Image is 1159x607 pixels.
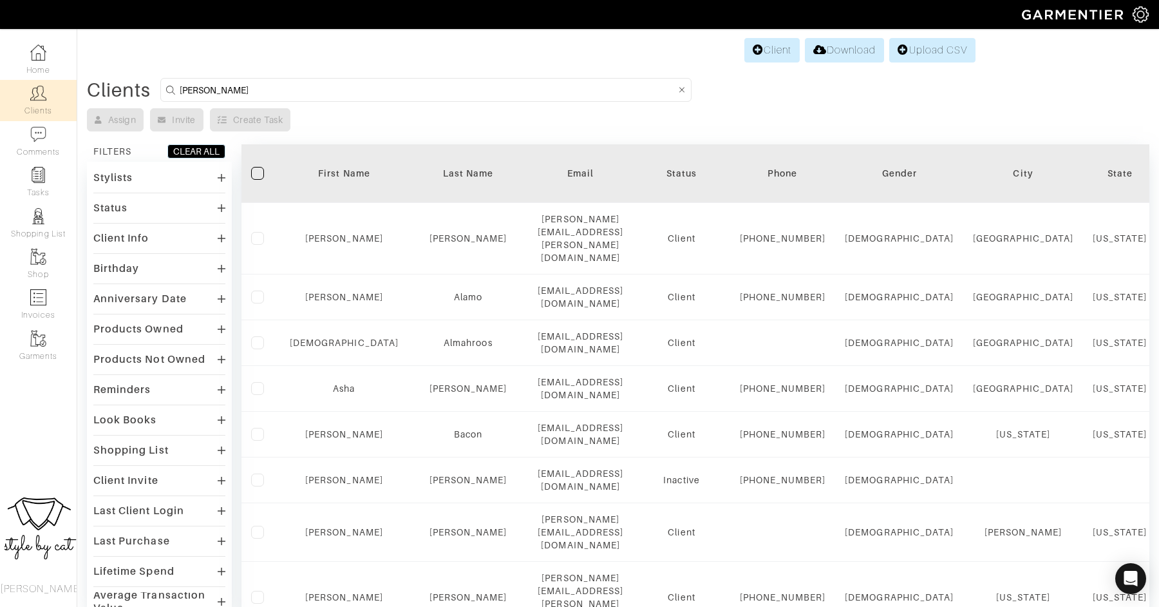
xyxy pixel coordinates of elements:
[305,429,383,439] a: [PERSON_NAME]
[93,383,151,396] div: Reminders
[454,429,482,439] a: Bacon
[93,444,169,457] div: Shopping List
[93,145,131,158] div: FILTERS
[429,383,507,394] a: [PERSON_NAME]
[93,414,157,427] div: Look Books
[30,44,46,61] img: dashboard-icon-dbcd8f5a0b271acd01030246c82b418ddd0df26cd7fceb0bd07c9910d44c42f6.png
[290,338,399,348] a: [DEMOGRAPHIC_DATA]
[93,262,139,275] div: Birthday
[93,293,187,305] div: Anniversary Date
[93,565,174,578] div: Lifetime Spend
[973,591,1073,604] div: [US_STATE]
[538,284,624,310] div: [EMAIL_ADDRESS][DOMAIN_NAME]
[973,232,1073,245] div: [GEOGRAPHIC_DATA]
[835,144,963,203] th: Toggle SortBy
[30,167,46,183] img: reminder-icon-8004d30b9f0a5d33ae49ab947aed9ed385cf756f9e5892f1edd6e32f2345188e.png
[538,376,624,401] div: [EMAIL_ADDRESS][DOMAIN_NAME]
[634,144,730,203] th: Toggle SortBy
[408,144,528,203] th: Toggle SortBy
[889,38,975,63] a: Upload CSV
[1093,336,1147,349] div: [US_STATE]
[1093,428,1147,441] div: [US_STATE]
[418,167,518,180] div: Last Name
[30,289,46,305] img: orders-icon-0abe47150d42831381b5fb84f609e132dff9fe21cb692f30cb5eec754e2cba89.png
[538,467,624,493] div: [EMAIL_ADDRESS][DOMAIN_NAME]
[643,526,721,539] div: Client
[429,592,507,602] a: [PERSON_NAME]
[845,167,954,180] div: Gender
[93,232,149,245] div: Client Info
[845,336,954,349] div: [DEMOGRAPHIC_DATA]
[740,474,826,487] div: [PHONE_NUMBER]
[643,291,721,303] div: Client
[305,592,383,602] a: [PERSON_NAME]
[740,591,826,604] div: [PHONE_NUMBER]
[973,526,1073,539] div: [PERSON_NAME]
[1015,3,1133,26] img: garmentier-logo-header-white-b43fb05a5012e4ada735d5af1a66efaba907eab6374d6393d1fbf88cb4ef424d.png
[740,291,826,303] div: [PHONE_NUMBER]
[280,144,408,203] th: Toggle SortBy
[1093,232,1147,245] div: [US_STATE]
[538,330,624,356] div: [EMAIL_ADDRESS][DOMAIN_NAME]
[973,336,1073,349] div: [GEOGRAPHIC_DATA]
[429,233,507,244] a: [PERSON_NAME]
[740,428,826,441] div: [PHONE_NUMBER]
[845,474,954,487] div: [DEMOGRAPHIC_DATA]
[30,126,46,142] img: comment-icon-a0a6a9ef722e966f86d9cbdc48e553b5cf19dbc54f86b18d962a5391bc8f6eb6.png
[845,428,954,441] div: [DEMOGRAPHIC_DATA]
[740,382,826,395] div: [PHONE_NUMBER]
[1093,291,1147,303] div: [US_STATE]
[740,232,826,245] div: [PHONE_NUMBER]
[305,233,383,244] a: [PERSON_NAME]
[429,475,507,485] a: [PERSON_NAME]
[444,338,492,348] a: Almahroos
[845,526,954,539] div: [DEMOGRAPHIC_DATA]
[290,167,399,180] div: First Name
[93,171,133,184] div: Stylists
[93,535,170,548] div: Last Purchase
[30,208,46,224] img: stylists-icon-eb353228a002819b7ec25b43dbf5f0378dd9e0616d9560372ff212230b889e62.png
[845,382,954,395] div: [DEMOGRAPHIC_DATA]
[643,428,721,441] div: Client
[1093,591,1147,604] div: [US_STATE]
[643,382,721,395] div: Client
[93,353,205,366] div: Products Not Owned
[973,291,1073,303] div: [GEOGRAPHIC_DATA]
[643,591,721,604] div: Client
[538,167,624,180] div: Email
[429,527,507,537] a: [PERSON_NAME]
[744,38,800,63] a: Client
[93,474,158,487] div: Client Invite
[1093,526,1147,539] div: [US_STATE]
[30,85,46,101] img: clients-icon-6bae9207a08558b7cb47a8932f037763ab4055f8c8b6bfacd5dc20c3e0201464.png
[30,331,46,347] img: garments-icon-b7da505a4dc4fd61783c78ac3ca0ef83fa9d6f193b1c9dc38574b1d14d53ca28.png
[1093,382,1147,395] div: [US_STATE]
[93,505,184,517] div: Last Client Login
[973,167,1073,180] div: City
[1115,563,1146,594] div: Open Intercom Messenger
[93,202,127,215] div: Status
[643,474,721,487] div: Inactive
[1093,167,1147,180] div: State
[167,144,225,159] button: CLEAR ALL
[87,84,151,97] div: Clients
[173,145,220,158] div: CLEAR ALL
[1133,6,1149,23] img: gear-icon-white-bd11855cb880d31180b6d7d6211b90ccbf57a29d726f0c71d8c61bd08dd39cc2.png
[454,292,482,302] a: Alamo
[845,591,954,604] div: [DEMOGRAPHIC_DATA]
[30,249,46,265] img: garments-icon-b7da505a4dc4fd61783c78ac3ca0ef83fa9d6f193b1c9dc38574b1d14d53ca28.png
[643,167,721,180] div: Status
[740,167,826,180] div: Phone
[973,382,1073,395] div: [GEOGRAPHIC_DATA]
[538,513,624,552] div: [PERSON_NAME][EMAIL_ADDRESS][DOMAIN_NAME]
[538,213,624,264] div: [PERSON_NAME][EMAIL_ADDRESS][PERSON_NAME][DOMAIN_NAME]
[973,428,1073,441] div: [US_STATE]
[538,421,624,447] div: [EMAIL_ADDRESS][DOMAIN_NAME]
[305,475,383,485] a: [PERSON_NAME]
[333,383,355,394] a: Asha
[643,232,721,245] div: Client
[305,527,383,537] a: [PERSON_NAME]
[845,232,954,245] div: [DEMOGRAPHIC_DATA]
[805,38,884,63] a: Download
[845,291,954,303] div: [DEMOGRAPHIC_DATA]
